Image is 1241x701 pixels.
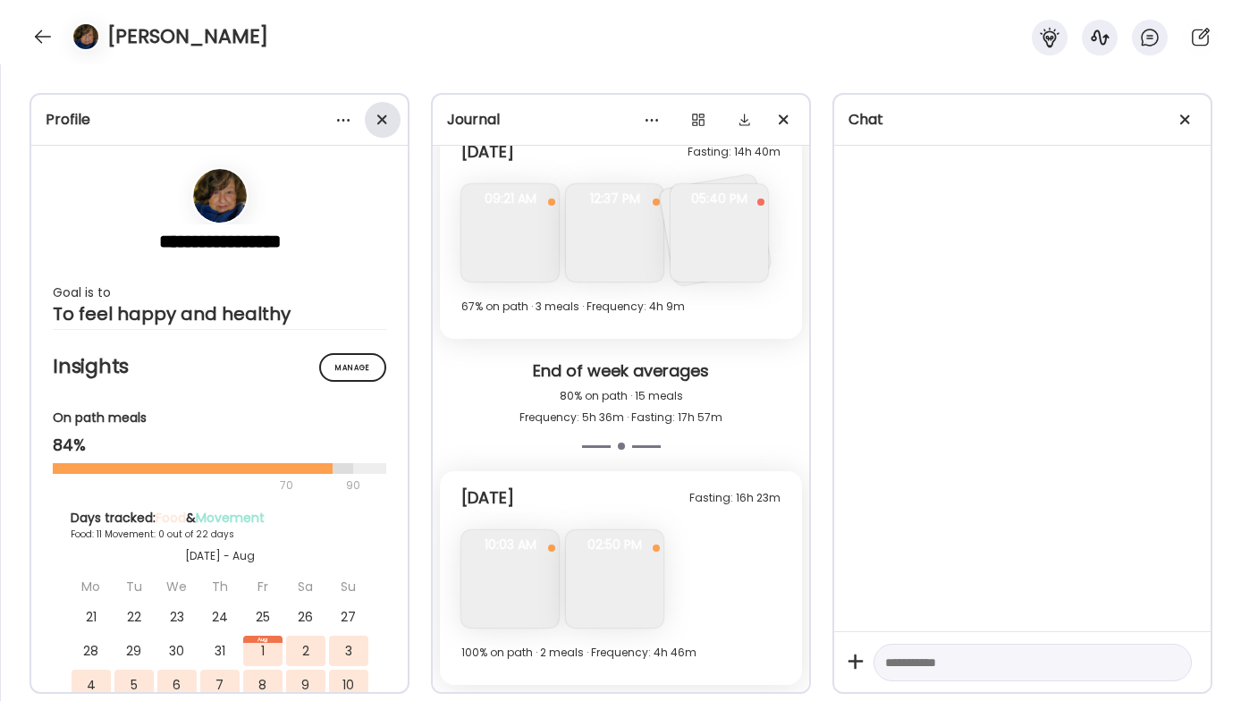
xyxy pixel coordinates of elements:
[46,109,393,131] div: Profile
[73,24,98,49] img: avatars%2FBv1lrFe8lnN5XfMeLq44vPh2sfi1
[461,487,514,509] div: [DATE]
[461,296,781,317] div: 67% on path · 3 meals · Frequency: 4h 9m
[329,636,368,666] div: 3
[71,548,369,564] div: [DATE] - Aug
[447,385,795,428] div: 80% on path · 15 meals Frequency: 5h 36m · Fasting: 17h 57m
[157,571,197,602] div: We
[72,602,111,632] div: 21
[193,169,247,223] img: avatars%2FBv1lrFe8lnN5XfMeLq44vPh2sfi1
[319,353,386,382] div: Manage
[53,303,386,325] div: To feel happy and healthy
[329,670,368,700] div: 10
[447,109,795,131] div: Journal
[53,282,386,303] div: Goal is to
[157,670,197,700] div: 6
[157,636,197,666] div: 30
[72,670,111,700] div: 4
[114,636,154,666] div: 29
[848,109,1196,131] div: Chat
[689,487,781,509] div: Fasting: 16h 23m
[286,571,325,602] div: Sa
[286,636,325,666] div: 2
[196,509,265,527] span: Movement
[461,190,559,207] span: 09:21 AM
[53,475,341,496] div: 70
[200,602,240,632] div: 24
[114,602,154,632] div: 22
[200,636,240,666] div: 31
[156,509,186,527] span: Food
[72,571,111,602] div: Mo
[566,536,663,553] span: 02:50 PM
[243,571,283,602] div: Fr
[114,571,154,602] div: Tu
[461,141,514,163] div: [DATE]
[688,141,781,163] div: Fasting: 14h 40m
[447,360,795,385] div: End of week averages
[566,190,663,207] span: 12:37 PM
[243,670,283,700] div: 8
[200,670,240,700] div: 7
[72,636,111,666] div: 28
[329,602,368,632] div: 27
[286,670,325,700] div: 9
[71,528,369,541] div: Food: 11 Movement: 0 out of 22 days
[243,636,283,643] div: Aug
[344,475,362,496] div: 90
[461,642,781,663] div: 100% on path · 2 meals · Frequency: 4h 46m
[53,409,386,427] div: On path meals
[329,571,368,602] div: Su
[107,22,268,51] h4: [PERSON_NAME]
[114,670,154,700] div: 5
[200,571,240,602] div: Th
[53,353,386,380] h2: Insights
[286,602,325,632] div: 26
[157,602,197,632] div: 23
[53,435,386,456] div: 84%
[671,190,768,207] span: 05:40 PM
[243,602,283,632] div: 25
[243,636,283,666] div: 1
[461,536,559,553] span: 10:03 AM
[71,509,369,528] div: Days tracked: &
